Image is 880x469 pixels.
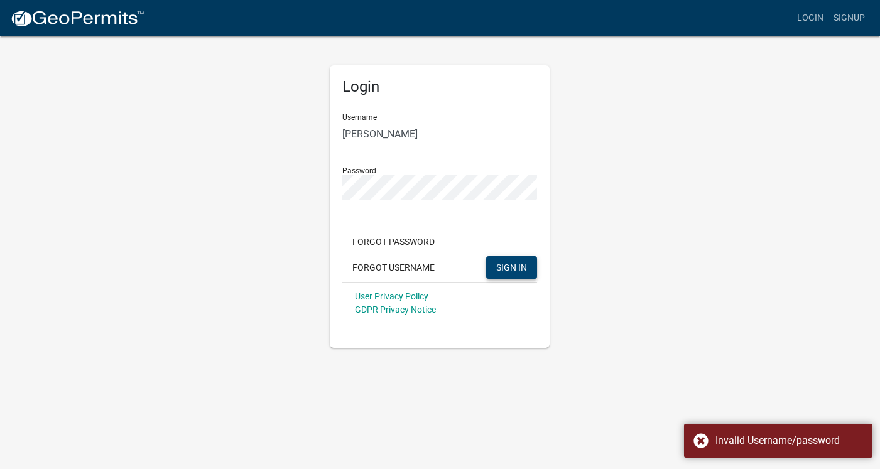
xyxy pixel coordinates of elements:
[715,433,863,448] div: Invalid Username/password
[342,230,445,253] button: Forgot Password
[496,262,527,272] span: SIGN IN
[828,6,870,30] a: Signup
[342,256,445,279] button: Forgot Username
[792,6,828,30] a: Login
[355,305,436,315] a: GDPR Privacy Notice
[355,291,428,301] a: User Privacy Policy
[342,78,537,96] h5: Login
[486,256,537,279] button: SIGN IN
